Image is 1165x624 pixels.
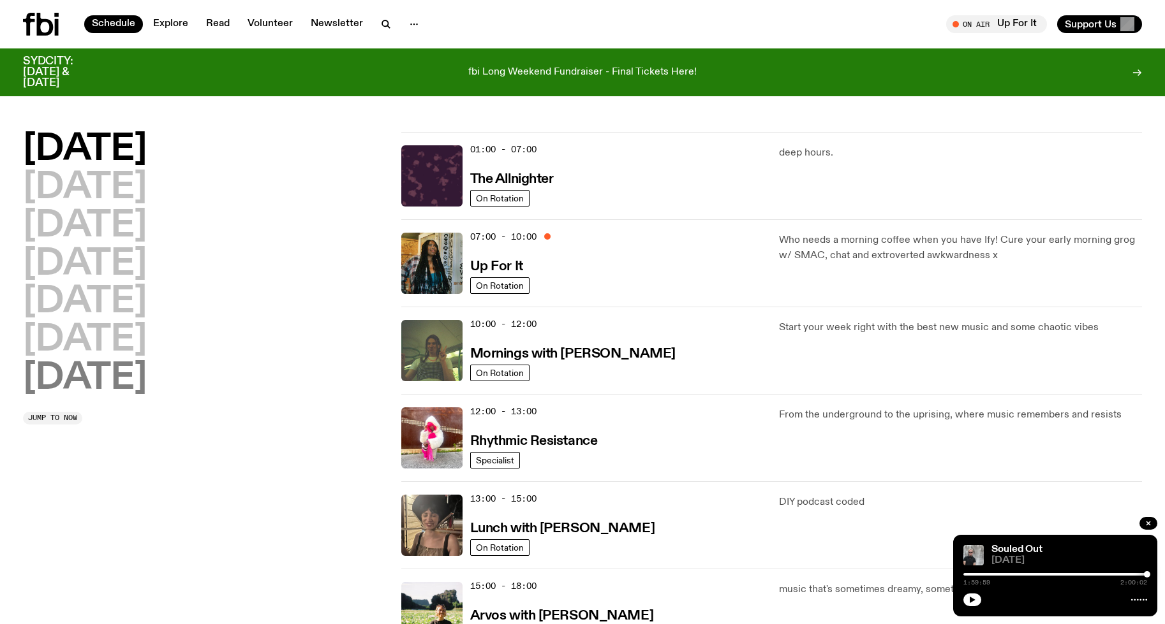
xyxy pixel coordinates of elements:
span: 2:00:02 [1120,579,1147,586]
p: fbi Long Weekend Fundraiser - Final Tickets Here! [468,67,697,78]
span: 01:00 - 07:00 [470,143,537,156]
a: Up For It [470,258,523,273]
span: 15:00 - 18:00 [470,580,537,592]
a: Lunch with [PERSON_NAME] [470,519,655,535]
h3: SYDCITY: [DATE] & [DATE] [23,56,105,89]
span: 13:00 - 15:00 [470,493,537,505]
a: On Rotation [470,539,530,556]
a: The Allnighter [470,170,554,186]
h3: Arvos with [PERSON_NAME] [470,609,653,623]
a: Newsletter [303,15,371,33]
a: On Rotation [470,365,530,381]
button: [DATE] [23,284,147,320]
span: 07:00 - 10:00 [470,231,537,243]
a: Mornings with [PERSON_NAME] [470,345,676,361]
a: Read [198,15,237,33]
button: [DATE] [23,170,147,206]
img: Attu crouches on gravel in front of a brown wall. They are wearing a white fur coat with a hood, ... [401,407,463,468]
a: Schedule [84,15,143,33]
button: On AirUp For It [946,15,1047,33]
img: Ify - a Brown Skin girl with black braided twists, looking up to the side with her tongue stickin... [401,233,463,294]
h3: Up For It [470,260,523,273]
h3: Mornings with [PERSON_NAME] [470,347,676,361]
a: Rhythmic Resistance [470,432,598,448]
p: DIY podcast coded [779,495,1142,510]
span: Support Us [1065,18,1117,30]
img: Jim Kretschmer in a really cute outfit with cute braids, standing on a train holding up a peace s... [401,320,463,381]
img: Stephen looks directly at the camera, wearing a black tee, black sunglasses and headphones around... [963,545,984,565]
span: On Rotation [476,281,524,291]
span: On Rotation [476,194,524,203]
span: [DATE] [991,556,1147,565]
button: [DATE] [23,208,147,244]
button: [DATE] [23,361,147,396]
p: Start your week right with the best new music and some chaotic vibes [779,320,1142,335]
p: From the underground to the uprising, where music remembers and resists [779,407,1142,423]
span: 1:59:59 [963,579,990,586]
a: Arvos with [PERSON_NAME] [470,607,653,623]
p: deep hours. [779,145,1142,161]
a: Explore [145,15,196,33]
span: Specialist [476,456,514,465]
button: [DATE] [23,132,147,168]
a: On Rotation [470,277,530,294]
a: Specialist [470,452,520,468]
button: [DATE] [23,323,147,358]
span: 10:00 - 12:00 [470,318,537,330]
h3: Lunch with [PERSON_NAME] [470,522,655,535]
span: Jump to now [28,414,77,421]
h3: Rhythmic Resistance [470,435,598,448]
a: Souled Out [991,544,1043,555]
p: music that's sometimes dreamy, sometimes fast, but always good! [779,582,1142,597]
button: [DATE] [23,247,147,282]
span: On Rotation [476,368,524,378]
button: Jump to now [23,412,82,424]
button: Support Us [1057,15,1142,33]
a: Volunteer [240,15,301,33]
span: On Rotation [476,543,524,553]
a: On Rotation [470,190,530,207]
h3: The Allnighter [470,173,554,186]
p: Who needs a morning coffee when you have Ify! Cure your early morning grog w/ SMAC, chat and extr... [779,233,1142,263]
span: 12:00 - 13:00 [470,405,537,417]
